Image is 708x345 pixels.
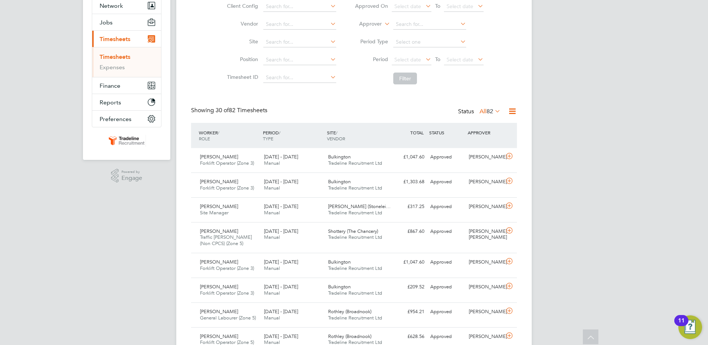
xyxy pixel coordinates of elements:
[100,53,130,60] a: Timesheets
[393,19,466,30] input: Search for...
[427,176,466,188] div: Approved
[263,135,273,141] span: TYPE
[264,265,280,271] span: Manual
[678,315,702,339] button: Open Resource Center, 11 new notifications
[355,3,388,9] label: Approved On
[389,256,427,268] div: £1,047.60
[261,126,325,145] div: PERIOD
[466,256,504,268] div: [PERSON_NAME]
[264,228,298,234] span: [DATE] - [DATE]
[264,315,280,321] span: Manual
[393,37,466,47] input: Select one
[264,290,280,296] span: Manual
[200,203,238,210] span: [PERSON_NAME]
[264,259,298,265] span: [DATE] - [DATE]
[264,234,280,240] span: Manual
[466,151,504,163] div: [PERSON_NAME]
[328,265,382,271] span: Tradeline Recruitment Ltd
[200,265,254,271] span: Forklift Operator (Zone 3)
[389,306,427,318] div: £954.21
[348,20,382,28] label: Approver
[200,178,238,185] span: [PERSON_NAME]
[328,308,371,315] span: Rothley (Broadnook)
[328,234,382,240] span: Tradeline Recruitment Ltd
[92,31,161,47] button: Timesheets
[393,73,417,84] button: Filter
[200,259,238,265] span: [PERSON_NAME]
[389,201,427,213] div: £317.25
[427,201,466,213] div: Approved
[100,115,131,123] span: Preferences
[264,210,280,216] span: Manual
[225,56,258,63] label: Position
[328,228,378,234] span: Shottery (The Chancery)
[466,176,504,188] div: [PERSON_NAME]
[200,185,254,191] span: Forklift Operator (Zone 3)
[327,135,345,141] span: VENDOR
[466,126,504,139] div: APPROVER
[458,107,502,117] div: Status
[121,169,142,175] span: Powered by
[678,321,685,330] div: 11
[200,315,256,321] span: General Labourer (Zone 5)
[328,259,351,265] span: Bulkington
[427,281,466,293] div: Approved
[394,56,421,63] span: Select date
[433,54,442,64] span: To
[100,99,121,106] span: Reports
[200,228,238,234] span: [PERSON_NAME]
[216,107,229,114] span: 30 of
[100,19,113,26] span: Jobs
[263,37,336,47] input: Search for...
[466,225,504,244] div: [PERSON_NAME] [PERSON_NAME]
[264,178,298,185] span: [DATE] - [DATE]
[264,333,298,339] span: [DATE] - [DATE]
[427,306,466,318] div: Approved
[100,82,120,89] span: Finance
[389,176,427,188] div: £1,303.68
[328,210,382,216] span: Tradeline Recruitment Ltd
[427,151,466,163] div: Approved
[200,333,238,339] span: [PERSON_NAME]
[433,1,442,11] span: To
[328,185,382,191] span: Tradeline Recruitment Ltd
[427,126,466,139] div: STATUS
[92,47,161,77] div: Timesheets
[264,203,298,210] span: [DATE] - [DATE]
[225,20,258,27] label: Vendor
[225,3,258,9] label: Client Config
[200,160,254,166] span: Forklift Operator (Zone 3)
[427,225,466,238] div: Approved
[389,151,427,163] div: £1,047.60
[100,2,123,9] span: Network
[263,1,336,12] input: Search for...
[355,56,388,63] label: Period
[487,108,493,115] span: 82
[394,3,421,10] span: Select date
[92,94,161,110] button: Reports
[218,130,219,135] span: /
[107,135,146,147] img: tradelinerecruitment-logo-retina.png
[466,201,504,213] div: [PERSON_NAME]
[92,77,161,94] button: Finance
[263,73,336,83] input: Search for...
[336,130,337,135] span: /
[225,74,258,80] label: Timesheet ID
[264,185,280,191] span: Manual
[263,55,336,65] input: Search for...
[279,130,280,135] span: /
[328,284,351,290] span: Bulkington
[328,154,351,160] span: Bulkington
[264,160,280,166] span: Manual
[328,160,382,166] span: Tradeline Recruitment Ltd
[200,210,228,216] span: Site Manager
[100,36,130,43] span: Timesheets
[328,290,382,296] span: Tradeline Recruitment Ltd
[200,308,238,315] span: [PERSON_NAME]
[197,126,261,145] div: WORKER
[328,178,351,185] span: Bulkington
[200,154,238,160] span: [PERSON_NAME]
[355,38,388,45] label: Period Type
[264,284,298,290] span: [DATE] - [DATE]
[325,126,389,145] div: SITE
